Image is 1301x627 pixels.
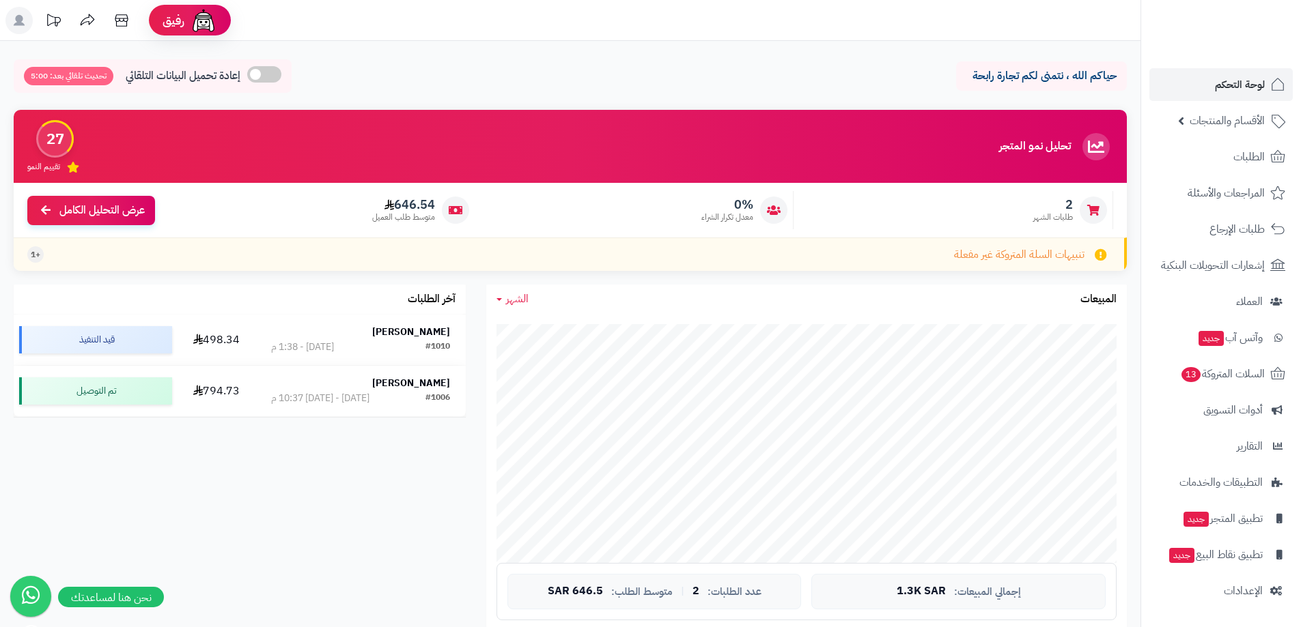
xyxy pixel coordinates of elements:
[1149,177,1293,209] a: المراجعات والأسئلة
[1209,220,1265,239] span: طلبات الإرجاع
[1149,358,1293,390] a: السلات المتروكة13
[1149,285,1293,318] a: العملاء
[372,325,450,339] strong: [PERSON_NAME]
[1169,548,1194,563] span: جديد
[1149,213,1293,246] a: طلبات الإرجاع
[966,68,1117,84] p: حياكم الله ، نتمنى لكم تجارة رابحة
[27,161,60,173] span: تقييم النمو
[1033,212,1073,223] span: طلبات الشهر
[31,249,40,261] span: +1
[999,141,1071,153] h3: تحليل نمو المتجر
[425,392,450,405] div: #1006
[19,326,172,353] div: قيد التنفيذ
[1168,545,1263,564] span: تطبيق نقاط البيع
[27,196,155,225] a: عرض التحليل الكامل
[1149,321,1293,354] a: وآتس آبجديد
[1080,293,1117,306] h3: المبيعات
[954,586,1021,598] span: إجمالي المبيعات:
[693,585,699,598] span: 2
[271,340,334,354] div: [DATE] - 1:38 م
[19,377,172,405] div: تم التوصيل
[59,203,145,218] span: عرض التحليل الكامل
[408,293,456,306] h3: آخر الطلبات
[708,586,761,598] span: عدد الطلبات:
[548,585,603,598] span: 646.5 SAR
[701,212,753,223] span: معدل تكرار الشراء
[1149,68,1293,101] a: لوحة التحكم
[126,68,240,84] span: إعادة تحميل البيانات التلقائي
[1236,292,1263,311] span: العملاء
[1161,256,1265,275] span: إشعارات التحويلات البنكية
[1237,437,1263,456] span: التقارير
[1184,512,1209,527] span: جديد
[1149,538,1293,571] a: تطبيق نقاط البيعجديد
[1149,141,1293,173] a: الطلبات
[1190,111,1265,130] span: الأقسام والمنتجات
[372,212,435,223] span: متوسط طلب العميل
[1224,581,1263,600] span: الإعدادات
[1149,574,1293,607] a: الإعدادات
[178,315,255,365] td: 498.34
[1149,430,1293,463] a: التقارير
[1179,473,1263,492] span: التطبيقات والخدمات
[425,340,450,354] div: #1010
[496,291,529,307] a: الشهر
[1149,502,1293,535] a: تطبيق المتجرجديد
[36,7,70,38] a: تحديثات المنصة
[1033,197,1073,212] span: 2
[897,585,946,598] span: 1.3K SAR
[372,197,435,212] span: 646.54
[24,67,113,85] span: تحديث تلقائي بعد: 5:00
[1197,328,1263,347] span: وآتس آب
[372,376,450,390] strong: [PERSON_NAME]
[1181,367,1201,382] span: 13
[954,247,1085,263] span: تنبيهات السلة المتروكة غير مفعلة
[1149,394,1293,426] a: أدوات التسويق
[1199,331,1224,346] span: جديد
[1215,75,1265,94] span: لوحة التحكم
[1233,147,1265,166] span: الطلبات
[1182,509,1263,528] span: تطبيق المتجر
[1188,184,1265,203] span: المراجعات والأسئلة
[1203,400,1263,420] span: أدوات التسويق
[611,586,673,598] span: متوسط الطلب:
[1180,364,1265,383] span: السلات المتروكة
[701,197,753,212] span: 0%
[178,366,255,416] td: 794.73
[1149,249,1293,282] a: إشعارات التحويلات البنكية
[1149,466,1293,499] a: التطبيقات والخدمات
[271,392,369,405] div: [DATE] - [DATE] 10:37 م
[163,12,184,29] span: رفيق
[506,291,529,307] span: الشهر
[681,586,684,596] span: |
[190,7,217,34] img: ai-face.png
